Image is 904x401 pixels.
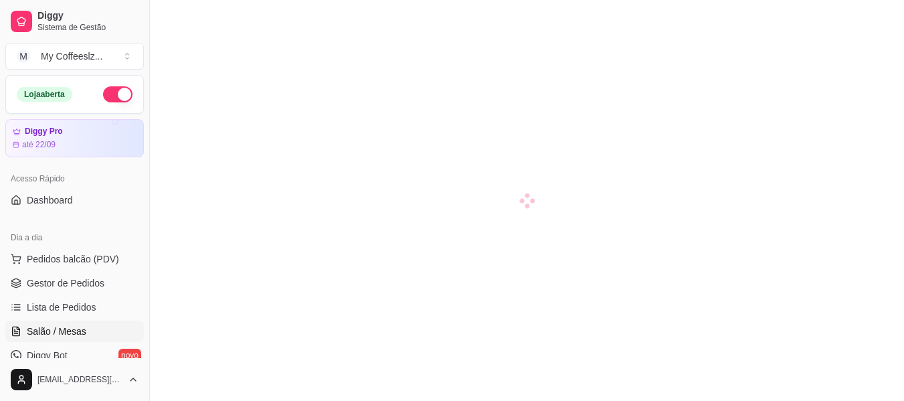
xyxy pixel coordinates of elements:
a: Dashboard [5,189,144,211]
article: Diggy Pro [25,127,63,137]
span: Gestor de Pedidos [27,276,104,290]
a: Gestor de Pedidos [5,272,144,294]
a: Salão / Mesas [5,321,144,342]
button: [EMAIL_ADDRESS][DOMAIN_NAME] [5,364,144,396]
span: Salão / Mesas [27,325,86,338]
div: Acesso Rápido [5,168,144,189]
div: My Coffeeslz ... [41,50,102,63]
span: M [17,50,30,63]
a: Diggy Botnovo [5,345,144,366]
div: Dia a dia [5,227,144,248]
article: até 22/09 [22,139,56,150]
span: [EMAIL_ADDRESS][DOMAIN_NAME] [37,374,122,385]
span: Dashboard [27,193,73,207]
div: Loja aberta [17,87,72,102]
a: Lista de Pedidos [5,297,144,318]
span: Diggy [37,10,139,22]
button: Select a team [5,43,144,70]
span: Pedidos balcão (PDV) [27,252,119,266]
span: Sistema de Gestão [37,22,139,33]
a: Diggy Proaté 22/09 [5,119,144,157]
span: Lista de Pedidos [27,301,96,314]
button: Alterar Status [103,86,132,102]
span: Diggy Bot [27,349,68,362]
a: DiggySistema de Gestão [5,5,144,37]
button: Pedidos balcão (PDV) [5,248,144,270]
